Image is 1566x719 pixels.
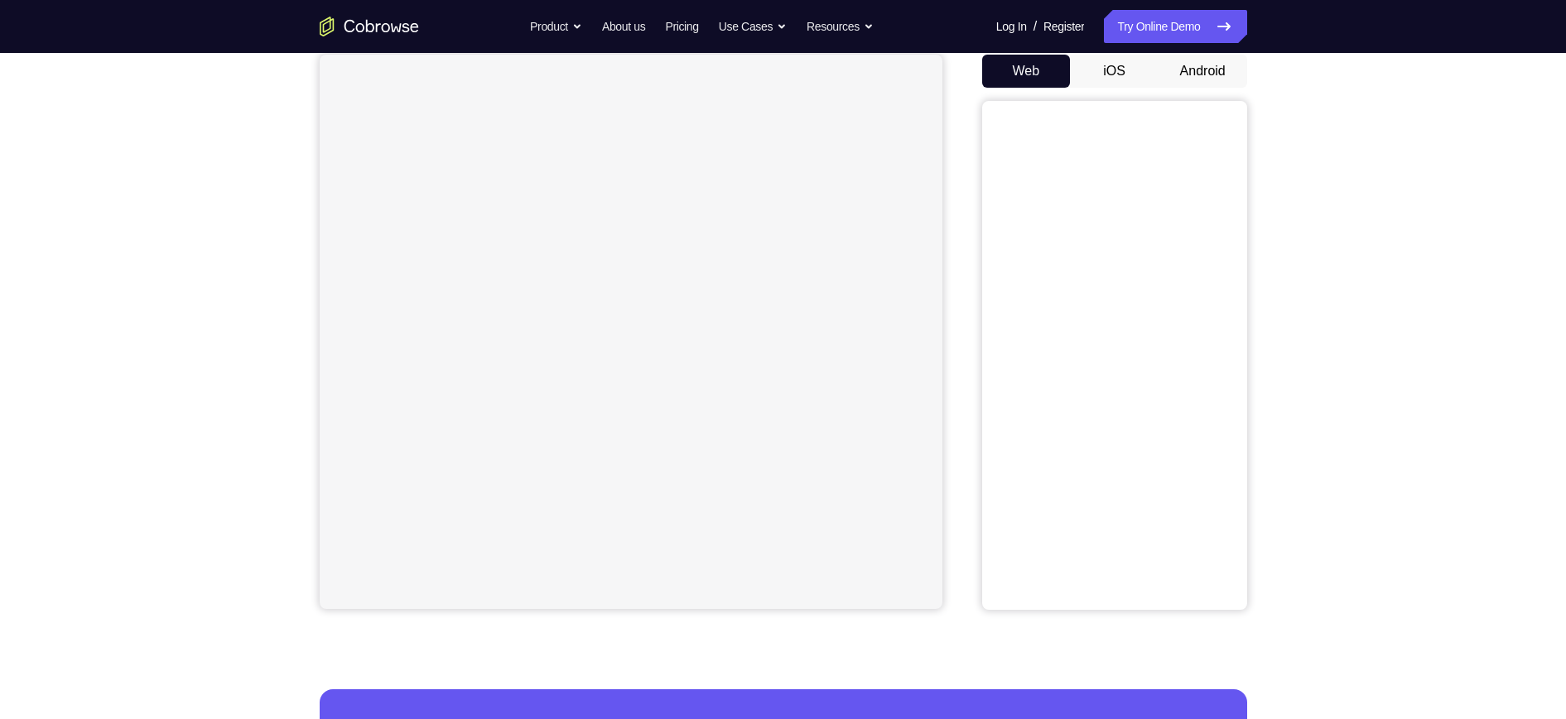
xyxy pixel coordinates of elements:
[320,17,419,36] a: Go to the home page
[665,10,698,43] a: Pricing
[602,10,645,43] a: About us
[807,10,874,43] button: Resources
[1034,17,1037,36] span: /
[320,55,942,609] iframe: Agent
[1070,55,1159,88] button: iOS
[1043,10,1084,43] a: Register
[719,10,787,43] button: Use Cases
[1159,55,1247,88] button: Android
[996,10,1027,43] a: Log In
[982,55,1071,88] button: Web
[1104,10,1246,43] a: Try Online Demo
[530,10,582,43] button: Product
